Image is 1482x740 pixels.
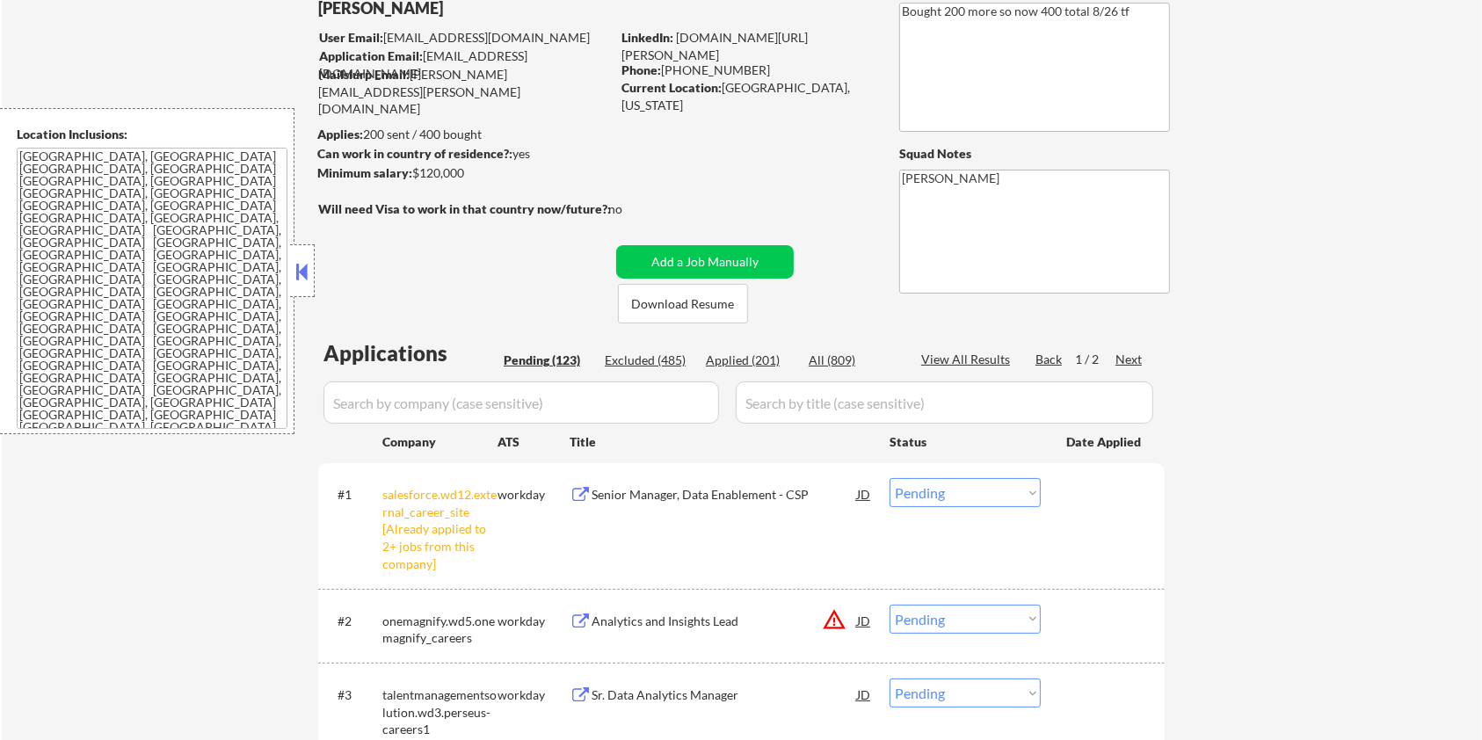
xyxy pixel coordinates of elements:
[608,200,658,218] div: no
[498,613,570,630] div: workday
[706,352,794,369] div: Applied (201)
[621,79,870,113] div: [GEOGRAPHIC_DATA], [US_STATE]
[855,478,873,510] div: JD
[618,284,748,323] button: Download Resume
[318,66,610,118] div: [PERSON_NAME][EMAIL_ADDRESS][PERSON_NAME][DOMAIN_NAME]
[855,678,873,710] div: JD
[498,686,570,704] div: workday
[592,686,857,704] div: Sr. Data Analytics Manager
[621,62,661,77] strong: Phone:
[498,486,570,504] div: workday
[570,433,873,451] div: Title
[382,433,498,451] div: Company
[318,67,410,82] strong: Mailslurp Email:
[318,201,611,216] strong: Will need Visa to work in that country now/future?:
[921,351,1015,368] div: View All Results
[382,686,498,738] div: talentmanagementsolution.wd3.perseus-careers1
[323,343,498,364] div: Applications
[621,30,673,45] strong: LinkedIn:
[319,48,423,63] strong: Application Email:
[317,126,610,143] div: 200 sent / 400 bought
[382,486,498,572] div: salesforce.wd12.external_career_site [Already applied to 2+ jobs from this company]
[319,30,383,45] strong: User Email:
[317,145,605,163] div: yes
[317,164,610,182] div: $120,000
[855,605,873,636] div: JD
[621,30,810,62] a: [DOMAIN_NAME][URL] [PERSON_NAME]
[592,613,857,630] div: Analytics and Insights Lead
[1115,351,1144,368] div: Next
[323,381,719,424] input: Search by company (case sensitive)
[736,381,1153,424] input: Search by title (case sensitive)
[1066,433,1144,451] div: Date Applied
[809,352,897,369] div: All (809)
[338,613,368,630] div: #2
[319,29,610,47] div: [EMAIL_ADDRESS][DOMAIN_NAME]
[1035,351,1064,368] div: Back
[605,352,693,369] div: Excluded (485)
[899,145,1170,163] div: Squad Notes
[890,425,1041,457] div: Status
[317,127,363,141] strong: Applies:
[319,47,610,82] div: [EMAIL_ADDRESS][DOMAIN_NAME]
[498,433,570,451] div: ATS
[382,613,498,647] div: onemagnify.wd5.onemagnify_careers
[822,607,846,632] button: warning_amber
[616,245,794,279] button: Add a Job Manually
[592,486,857,504] div: Senior Manager, Data Enablement - CSP
[17,126,287,143] div: Location Inclusions:
[621,62,870,79] div: [PHONE_NUMBER]
[621,80,722,95] strong: Current Location:
[317,146,512,161] strong: Can work in country of residence?:
[1075,351,1115,368] div: 1 / 2
[338,686,368,704] div: #3
[504,352,592,369] div: Pending (123)
[338,486,368,504] div: #1
[317,165,412,180] strong: Minimum salary:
